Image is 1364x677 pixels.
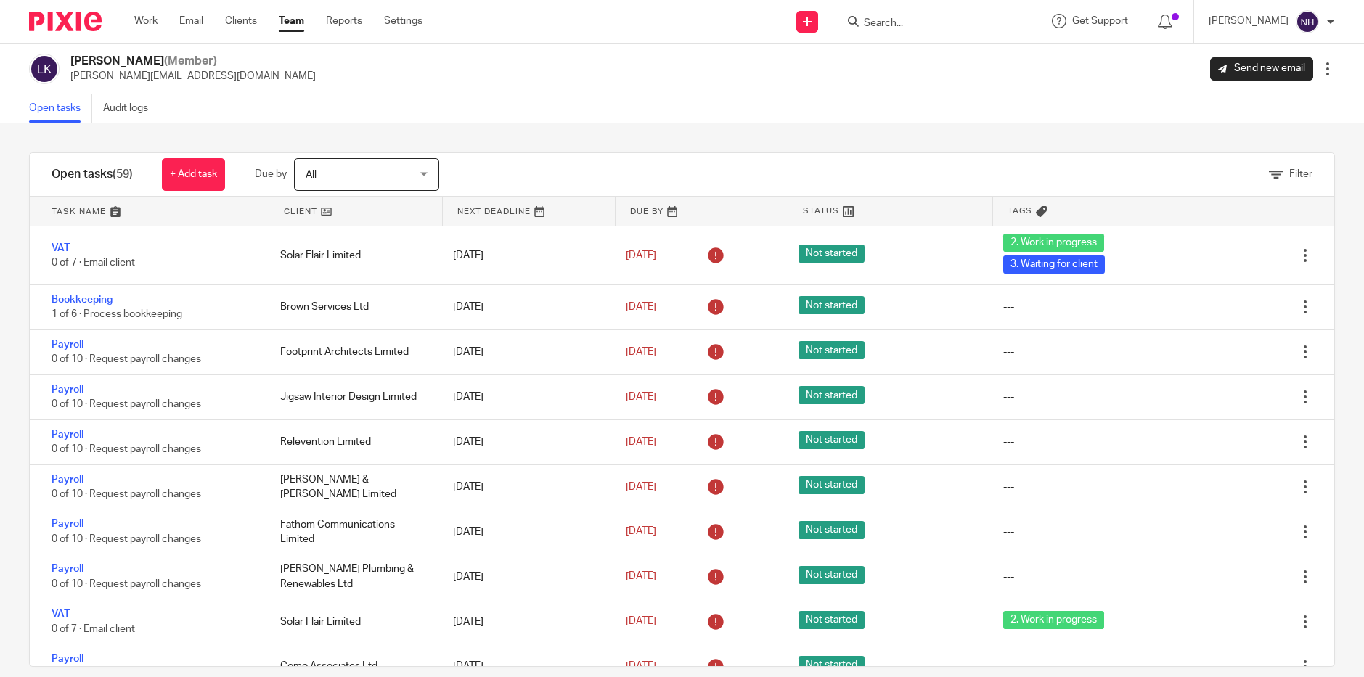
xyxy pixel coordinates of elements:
a: Payroll [52,430,83,440]
div: Solar Flair Limited [266,241,438,270]
div: Relevention Limited [266,427,438,456]
span: Get Support [1072,16,1128,26]
div: --- [1003,300,1014,314]
div: [PERSON_NAME] & [PERSON_NAME] Limited [266,465,438,509]
div: Solar Flair Limited [266,607,438,636]
div: --- [1003,345,1014,359]
div: [DATE] [438,337,611,366]
a: Audit logs [103,94,159,123]
a: Open tasks [29,94,92,123]
span: 0 of 10 · Request payroll changes [52,534,201,544]
span: [DATE] [626,661,656,671]
span: [DATE] [626,392,656,402]
div: Brown Services Ltd [266,292,438,321]
a: Send new email [1210,57,1313,81]
span: 3. Waiting for client [1003,255,1105,274]
span: Not started [799,476,865,494]
div: Footprint Architects Limited [266,337,438,366]
a: Clients [225,14,257,28]
span: 0 of 10 · Request payroll changes [52,354,201,364]
span: Not started [799,611,865,629]
div: [DATE] [438,292,611,321]
p: Due by [255,167,287,181]
img: svg%3E [29,54,60,84]
span: Not started [799,296,865,314]
p: [PERSON_NAME] [1209,14,1289,28]
span: Not started [799,245,865,263]
a: Email [179,14,203,28]
a: Bookkeeping [52,295,113,305]
input: Search [862,17,993,30]
div: [DATE] [438,517,611,546]
span: [DATE] [626,437,656,447]
a: VAT [52,609,70,619]
span: 2. Work in progress [1003,611,1104,629]
div: --- [1003,570,1014,584]
span: Tags [1008,205,1032,217]
a: Payroll [52,340,83,350]
span: [DATE] [626,302,656,312]
div: [DATE] [438,562,611,591]
span: [DATE] [626,572,656,582]
div: [DATE] [438,382,611,411]
span: (59) [113,168,133,180]
span: [DATE] [626,482,656,492]
a: Reports [326,14,362,28]
img: Pixie [29,12,102,31]
span: Not started [799,656,865,674]
span: Not started [799,521,865,539]
div: Fathom Communications Limited [266,510,438,554]
a: + Add task [162,158,225,191]
a: Payroll [52,475,83,485]
div: --- [1003,659,1014,673]
span: Not started [799,566,865,584]
span: Filter [1289,169,1312,179]
span: 0 of 7 · Email client [52,624,135,634]
span: Not started [799,431,865,449]
span: 0 of 10 · Request payroll changes [52,444,201,454]
span: Not started [799,386,865,404]
div: [DATE] [438,241,611,270]
div: --- [1003,480,1014,494]
span: (Member) [164,55,217,67]
a: Work [134,14,158,28]
a: Settings [384,14,422,28]
span: [DATE] [626,616,656,626]
a: Payroll [52,654,83,664]
span: Status [803,205,839,217]
span: All [306,170,317,180]
img: svg%3E [1296,10,1319,33]
span: 2. Work in progress [1003,234,1104,252]
span: [DATE] [626,250,656,260]
a: Payroll [52,564,83,574]
div: [DATE] [438,427,611,456]
div: [PERSON_NAME] Plumbing & Renewables Ltd [266,554,438,599]
span: 0 of 10 · Request payroll changes [52,399,201,409]
a: Payroll [52,519,83,529]
span: 1 of 6 · Process bookkeeping [52,310,182,320]
div: --- [1003,435,1014,449]
p: [PERSON_NAME][EMAIL_ADDRESS][DOMAIN_NAME] [70,69,316,83]
span: [DATE] [626,347,656,357]
span: 0 of 7 · Email client [52,258,135,268]
span: [DATE] [626,527,656,537]
h1: Open tasks [52,167,133,182]
h2: [PERSON_NAME] [70,54,316,69]
div: Jigsaw Interior Design Limited [266,382,438,411]
span: 0 of 10 · Request payroll changes [52,489,201,499]
a: VAT [52,243,70,253]
div: --- [1003,390,1014,404]
div: --- [1003,525,1014,539]
a: Team [279,14,304,28]
div: [DATE] [438,607,611,636]
span: 0 of 10 · Request payroll changes [52,579,201,589]
span: Not started [799,341,865,359]
a: Payroll [52,385,83,395]
div: [DATE] [438,472,611,501]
